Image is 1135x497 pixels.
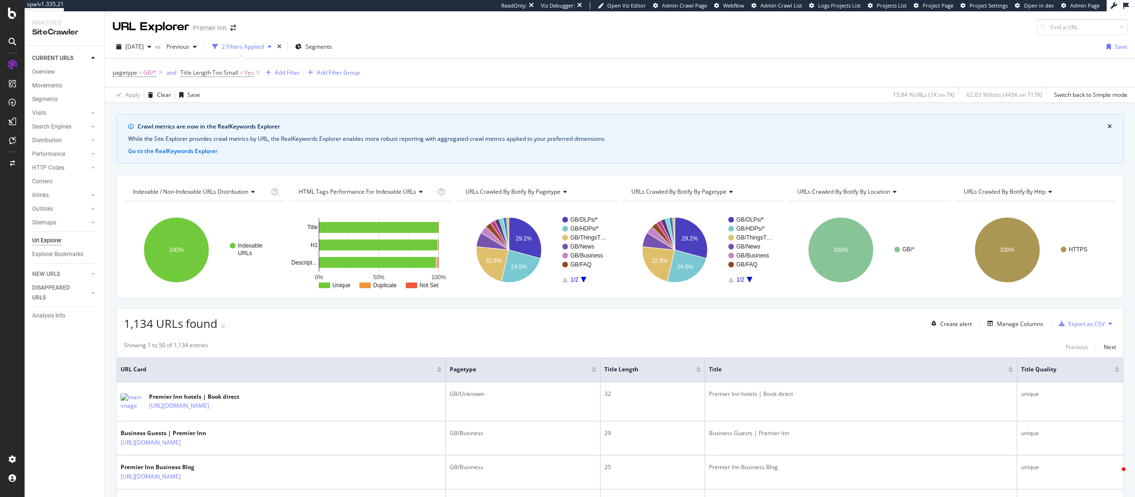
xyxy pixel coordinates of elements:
[32,177,52,187] div: Content
[1115,43,1127,51] div: Save
[238,250,252,257] text: URLs
[1024,2,1054,9] span: Open in dev
[32,53,88,63] a: CURRENT URLS
[290,209,450,291] div: A chart.
[955,209,1115,291] svg: A chart.
[121,429,222,437] div: Business Guests | Premier Inn
[818,2,861,9] span: Logs Projects List
[128,147,218,155] button: Go to the RealKeywords Explorer
[927,316,972,331] button: Create alert
[797,188,890,196] span: URLs Crawled By Botify By location
[1103,465,1126,488] iframe: Intercom live chat
[465,188,560,196] span: URLs Crawled By Botify By pagetype
[456,209,616,291] svg: A chart.
[570,234,606,241] text: GB/ThingsT…
[139,69,142,77] span: =
[1104,343,1116,351] div: Next
[32,108,46,118] div: Visits
[598,2,646,9] a: Open Viz Editor
[32,311,65,321] div: Analysis Info
[131,184,269,199] h4: Indexable / Non-Indexable URLs Distribution
[570,216,598,223] text: GB/DLPs/*
[32,204,53,214] div: Outlinks
[157,91,171,99] div: Clear
[113,69,137,77] span: pagetype
[1037,19,1127,35] input: Find a URL
[307,224,318,231] text: Title
[1000,247,1014,253] text: 100%
[1055,316,1105,331] button: Export as CSV
[997,320,1043,328] div: Manage Columns
[304,67,360,78] button: Add Filter Group
[788,209,948,291] div: A chart.
[163,39,201,54] button: Previous
[736,261,758,268] text: GB/FAQ
[116,114,1124,163] div: info banner
[291,259,318,266] text: Descript…
[607,2,646,9] span: Open Viz Editor
[138,122,1108,131] div: Crawl metrics are now in the RealKeywords Explorer
[166,68,176,77] button: and
[121,393,144,410] img: main image
[32,67,98,77] a: Overview
[32,218,88,228] a: Sitemaps
[32,19,97,27] div: Analytics
[125,43,144,51] span: 2025 Aug. 11th
[222,43,264,51] div: 2 Filters Applied
[32,108,88,118] a: Visits
[32,283,80,303] div: DISAPPEARED URLS
[32,218,56,228] div: Sitemaps
[317,69,360,77] div: Add Filter Group
[1015,2,1054,9] a: Open in dev
[121,463,222,471] div: Premier Inn Business Blog
[570,261,592,268] text: GB/FAQ
[795,184,941,199] h4: URLs Crawled By Botify By location
[1054,91,1127,99] div: Switch back to Simple mode
[622,209,782,291] div: A chart.
[962,184,1108,199] h4: URLs Crawled By Botify By http
[238,242,262,249] text: Indexable
[604,390,701,398] div: 32
[604,463,701,471] div: 25
[32,249,98,259] a: Explorer Bookmarks
[736,276,744,283] text: 1/2
[1105,120,1114,133] button: close banner
[373,274,384,281] text: 50%
[262,67,300,78] button: Add Filter
[291,39,336,54] button: Segments
[1070,2,1100,9] span: Admin Page
[124,209,284,291] svg: A chart.
[227,322,229,330] div: -
[984,318,1043,329] button: Manage Columns
[175,87,200,103] button: Save
[121,438,181,447] a: [URL][DOMAIN_NAME]
[240,69,243,77] span: =
[1050,87,1127,103] button: Switch back to Simple mode
[923,2,953,9] span: Project Page
[166,69,176,77] div: and
[315,274,323,281] text: 0%
[32,136,62,146] div: Distribution
[736,216,764,223] text: GB/DLPs/*
[149,401,209,411] a: [URL][DOMAIN_NAME]
[32,149,88,159] a: Performance
[128,135,1112,143] div: While the Site Explorer provides crawl metrics by URL, the RealKeywords Explorer enables more rob...
[32,269,60,279] div: NEW URLS
[709,463,1013,471] div: Premier Inn Business Blog
[32,190,49,200] div: Inlinks
[940,320,972,328] div: Create alert
[1068,320,1105,328] div: Export as CSV
[450,463,596,471] div: GB/Business
[681,235,698,242] text: 29.2%
[121,472,181,481] a: [URL][DOMAIN_NAME]
[32,122,88,132] a: Search Engines
[736,252,769,259] text: GB/Business
[893,91,955,99] div: 15.84 % URLs ( 1K on 7K )
[32,236,61,246] div: Url Explorer
[32,94,98,104] a: Segments
[32,53,73,63] div: CURRENT URLS
[914,2,953,9] a: Project Page
[960,2,1008,9] a: Project Settings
